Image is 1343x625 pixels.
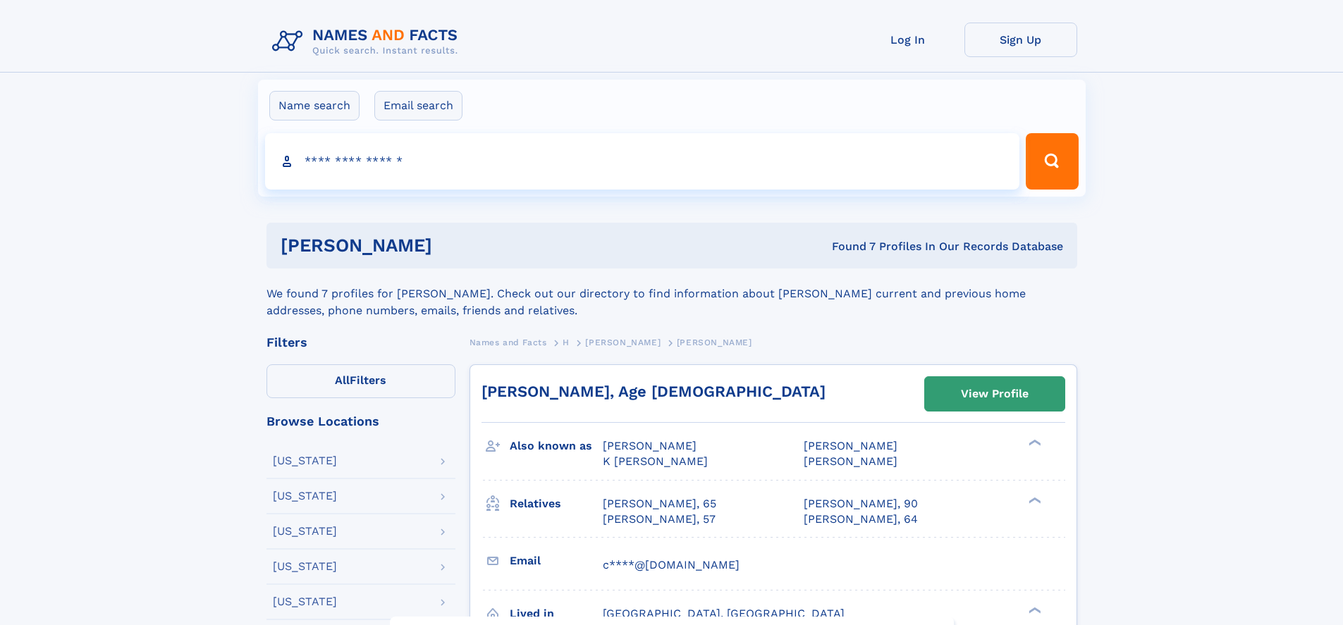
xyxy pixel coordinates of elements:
[470,333,547,351] a: Names and Facts
[266,336,455,349] div: Filters
[510,549,603,573] h3: Email
[273,455,337,466] div: [US_STATE]
[804,512,918,527] a: [PERSON_NAME], 64
[269,91,360,120] label: Name search
[266,415,455,428] div: Browse Locations
[510,492,603,516] h3: Relatives
[374,91,462,120] label: Email search
[964,23,1077,57] a: Sign Up
[925,377,1065,411] a: View Profile
[585,333,661,351] a: [PERSON_NAME]
[603,607,845,620] span: [GEOGRAPHIC_DATA], [GEOGRAPHIC_DATA]
[804,496,918,512] a: [PERSON_NAME], 90
[852,23,964,57] a: Log In
[1025,495,1042,505] div: ❯
[632,239,1063,254] div: Found 7 Profiles In Our Records Database
[482,383,826,400] a: [PERSON_NAME], Age [DEMOGRAPHIC_DATA]
[603,454,708,468] span: K [PERSON_NAME]
[266,268,1077,319] div: We found 7 profiles for [PERSON_NAME]. Check out our directory to find information about [PERSON_...
[335,373,350,387] span: All
[265,133,1020,190] input: search input
[563,338,570,347] span: H
[804,439,897,452] span: [PERSON_NAME]
[510,434,603,458] h3: Also known as
[603,512,716,527] a: [PERSON_NAME], 57
[273,596,337,607] div: [US_STATE]
[281,237,632,254] h1: [PERSON_NAME]
[273,526,337,537] div: [US_STATE]
[273,490,337,502] div: [US_STATE]
[273,561,337,572] div: [US_STATE]
[1026,133,1078,190] button: Search Button
[1025,605,1042,614] div: ❯
[266,23,470,61] img: Logo Names and Facts
[563,333,570,351] a: H
[603,496,716,512] a: [PERSON_NAME], 65
[1025,438,1042,447] div: ❯
[266,364,455,398] label: Filters
[804,454,897,468] span: [PERSON_NAME]
[677,338,752,347] span: [PERSON_NAME]
[961,378,1029,410] div: View Profile
[585,338,661,347] span: [PERSON_NAME]
[603,439,697,452] span: [PERSON_NAME]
